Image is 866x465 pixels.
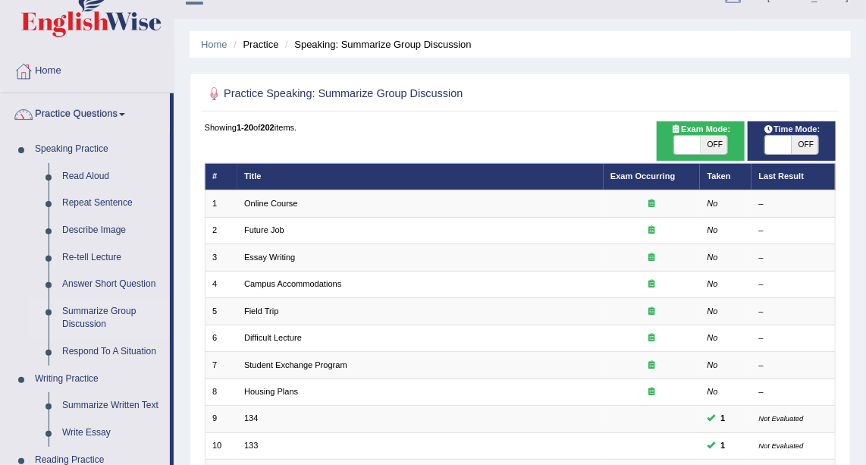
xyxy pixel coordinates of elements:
[759,386,828,398] div: –
[759,360,828,372] div: –
[610,171,675,181] a: Exam Occurring
[205,121,836,134] div: Showing of items.
[55,163,170,190] a: Read Aloud
[708,279,718,288] em: No
[610,252,693,264] div: Exam occurring question
[244,306,278,316] a: Field Trip
[716,412,730,426] span: You can still take this question
[237,123,253,132] b: 1-20
[610,306,693,318] div: Exam occurring question
[55,392,170,419] a: Summarize Written Text
[657,121,745,161] div: Show exams occurring in exams
[201,39,227,50] a: Home
[205,325,237,351] td: 6
[610,225,693,237] div: Exam occurring question
[205,379,237,405] td: 8
[281,37,472,52] li: Speaking: Summarize Group Discussion
[708,360,718,369] em: No
[610,198,693,210] div: Exam occurring question
[708,199,718,208] em: No
[205,432,237,459] td: 10
[1,50,174,88] a: Home
[610,278,693,291] div: Exam occurring question
[708,387,718,396] em: No
[708,253,718,262] em: No
[759,225,828,237] div: –
[205,84,596,104] h2: Practice Speaking: Summarize Group Discussion
[708,333,718,342] em: No
[759,198,828,210] div: –
[758,123,825,137] span: Time Mode:
[700,163,751,190] th: Taken
[205,271,237,297] td: 4
[55,271,170,298] a: Answer Short Question
[244,333,302,342] a: Difficult Lecture
[244,225,284,234] a: Future Job
[701,136,727,154] span: OFF
[610,386,693,398] div: Exam occurring question
[708,306,718,316] em: No
[205,298,237,325] td: 5
[610,332,693,344] div: Exam occurring question
[244,360,347,369] a: Student Exchange Program
[244,279,341,288] a: Campus Accommodations
[666,123,736,137] span: Exam Mode:
[792,136,818,154] span: OFF
[244,253,295,262] a: Essay Writing
[237,163,604,190] th: Title
[230,37,278,52] li: Practice
[244,199,298,208] a: Online Course
[55,244,170,272] a: Re-tell Lecture
[205,244,237,271] td: 3
[205,406,237,432] td: 9
[205,352,237,379] td: 7
[708,225,718,234] em: No
[28,366,170,393] a: Writing Practice
[205,190,237,217] td: 1
[55,338,170,366] a: Respond To A Situation
[759,278,828,291] div: –
[759,414,804,423] small: Not Evaluated
[205,163,237,190] th: #
[759,441,804,450] small: Not Evaluated
[759,252,828,264] div: –
[55,190,170,217] a: Repeat Sentence
[610,360,693,372] div: Exam occurring question
[751,163,836,190] th: Last Result
[55,298,170,338] a: Summarize Group Discussion
[759,332,828,344] div: –
[205,217,237,243] td: 2
[716,439,730,453] span: You can still take this question
[260,123,274,132] b: 202
[28,136,170,163] a: Speaking Practice
[1,93,170,131] a: Practice Questions
[55,217,170,244] a: Describe Image
[55,419,170,447] a: Write Essay
[244,413,258,423] a: 134
[759,306,828,318] div: –
[244,441,258,450] a: 133
[244,387,298,396] a: Housing Plans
